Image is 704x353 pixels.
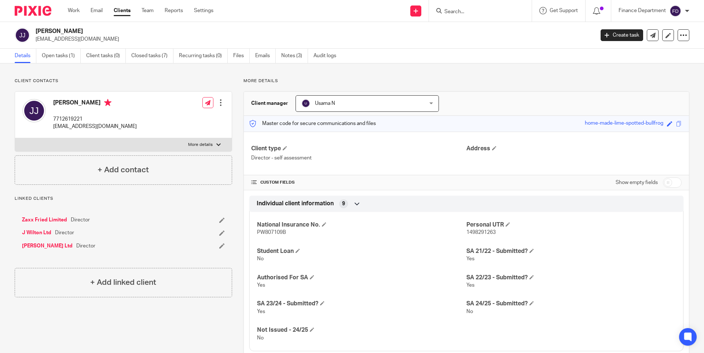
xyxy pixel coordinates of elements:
a: Audit logs [313,49,342,63]
a: [PERSON_NAME] Ltd [22,242,73,250]
span: No [466,309,473,314]
p: Master code for secure communications and files [249,120,376,127]
a: Zaxx Fried Limited [22,216,67,224]
a: Open tasks (1) [42,49,81,63]
img: svg%3E [670,5,681,17]
h4: National Insurance No. [257,221,466,229]
span: 1498291263 [466,230,496,235]
h4: Student Loan [257,247,466,255]
input: Search [444,9,510,15]
a: Files [233,49,250,63]
a: Notes (3) [281,49,308,63]
h4: [PERSON_NAME] [53,99,137,108]
a: Work [68,7,80,14]
h4: Not Issued - 24/25 [257,326,466,334]
span: Director [71,216,90,224]
a: Reports [165,7,183,14]
span: Yes [257,309,265,314]
h4: Authorised For SA [257,274,466,282]
a: J Wilton Ltd [22,229,51,236]
p: More details [243,78,689,84]
span: PW807109B [257,230,286,235]
h4: SA 22/23 - Submitted? [466,274,676,282]
span: No [257,335,264,341]
h4: Address [466,145,682,152]
p: Client contacts [15,78,232,84]
i: Primary [104,99,111,106]
p: [EMAIL_ADDRESS][DOMAIN_NAME] [53,123,137,130]
span: 9 [342,200,345,207]
h4: SA 23/24 - Submitted? [257,300,466,308]
img: svg%3E [301,99,310,108]
span: Yes [466,256,474,261]
span: Get Support [550,8,578,13]
p: 7712619221 [53,115,137,123]
div: home-made-lime-spotted-bullfrog [585,119,663,128]
p: Linked clients [15,196,232,202]
a: Settings [194,7,213,14]
a: Emails [255,49,276,63]
span: Yes [257,283,265,288]
img: svg%3E [22,99,46,122]
p: [EMAIL_ADDRESS][DOMAIN_NAME] [36,36,590,43]
p: Finance Department [619,7,666,14]
h4: + Add linked client [90,277,156,288]
a: Recurring tasks (0) [179,49,228,63]
img: Pixie [15,6,51,16]
a: Client tasks (0) [86,49,126,63]
h4: Client type [251,145,466,152]
span: Usama N [315,101,335,106]
span: Individual client information [257,200,334,207]
a: Closed tasks (7) [131,49,173,63]
h2: [PERSON_NAME] [36,27,479,35]
a: Create task [601,29,643,41]
h4: SA 24/25 - Submitted? [466,300,676,308]
span: Director [76,242,95,250]
h4: + Add contact [98,164,149,176]
span: Yes [466,283,474,288]
a: Email [91,7,103,14]
h4: SA 21/22 - Submitted? [466,247,676,255]
span: No [257,256,264,261]
a: Details [15,49,36,63]
a: Clients [114,7,131,14]
p: More details [188,142,213,148]
span: Director [55,229,74,236]
h4: CUSTOM FIELDS [251,180,466,185]
label: Show empty fields [616,179,658,186]
h4: Personal UTR [466,221,676,229]
img: svg%3E [15,27,30,43]
a: Team [142,7,154,14]
p: Director - self assessment [251,154,466,162]
h3: Client manager [251,100,288,107]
